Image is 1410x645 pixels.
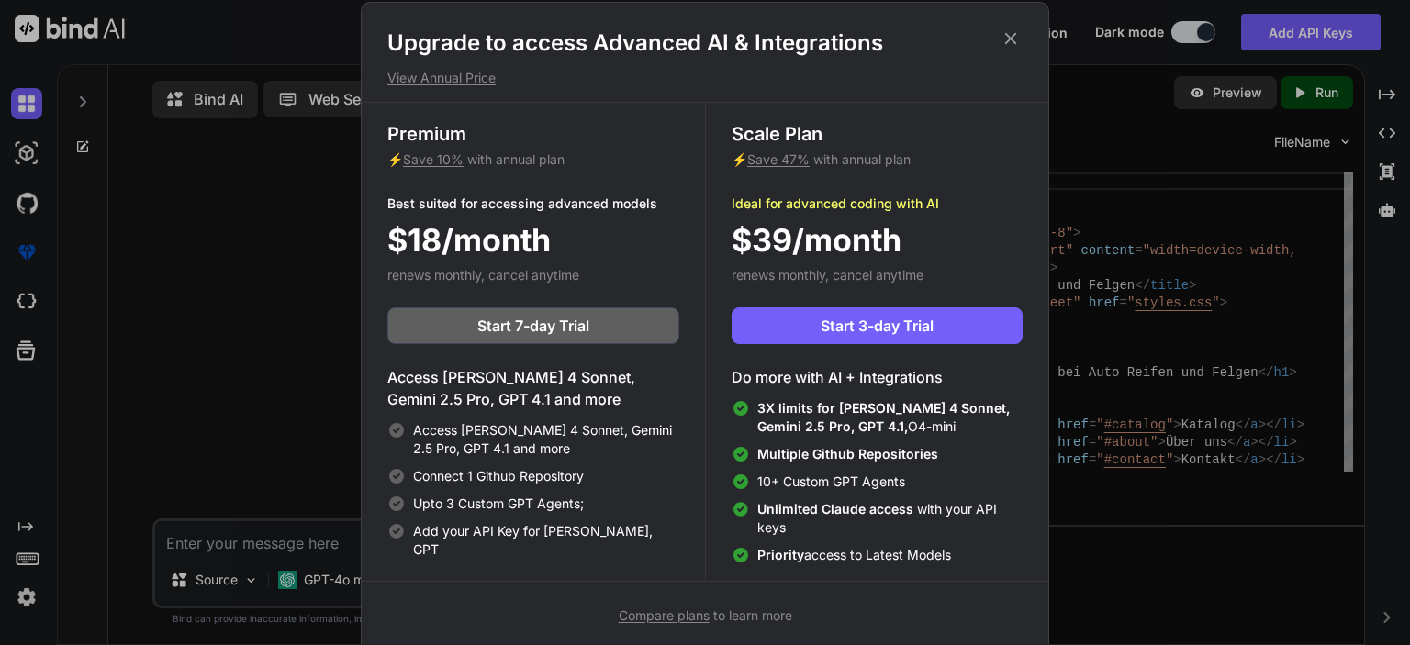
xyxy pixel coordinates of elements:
[387,307,679,344] button: Start 7-day Trial
[477,315,589,337] span: Start 7-day Trial
[732,307,1023,344] button: Start 3-day Trial
[413,421,679,458] span: Access [PERSON_NAME] 4 Sonnet, Gemini 2.5 Pro, GPT 4.1 and more
[757,500,1023,537] span: with your API keys
[732,267,923,283] span: renews monthly, cancel anytime
[821,315,934,337] span: Start 3-day Trial
[757,473,905,491] span: 10+ Custom GPT Agents
[757,547,804,562] span: Priority
[747,151,810,167] span: Save 47%
[413,467,584,485] span: Connect 1 Github Repository
[413,495,584,513] span: Upto 3 Custom GPT Agents;
[387,267,579,283] span: renews monthly, cancel anytime
[732,150,1023,169] p: ⚡ with annual plan
[387,217,551,263] span: $18/month
[757,501,917,517] span: Unlimited Claude access
[403,151,464,167] span: Save 10%
[387,69,1023,87] p: View Annual Price
[757,399,1023,436] span: O4-mini
[757,400,1010,434] span: 3X limits for [PERSON_NAME] 4 Sonnet, Gemini 2.5 Pro, GPT 4.1,
[757,446,938,462] span: Multiple Github Repositories
[413,522,679,559] span: Add your API Key for [PERSON_NAME], GPT
[387,28,1023,58] h1: Upgrade to access Advanced AI & Integrations
[387,121,679,147] h3: Premium
[619,607,792,623] span: to learn more
[387,150,679,169] p: ⚡ with annual plan
[732,121,1023,147] h3: Scale Plan
[387,366,679,410] h4: Access [PERSON_NAME] 4 Sonnet, Gemini 2.5 Pro, GPT 4.1 and more
[387,195,679,213] p: Best suited for accessing advanced models
[732,195,1023,213] p: Ideal for advanced coding with AI
[732,366,1023,388] h4: Do more with AI + Integrations
[619,607,710,623] span: Compare plans
[732,217,901,263] span: $39/month
[757,546,951,564] span: access to Latest Models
